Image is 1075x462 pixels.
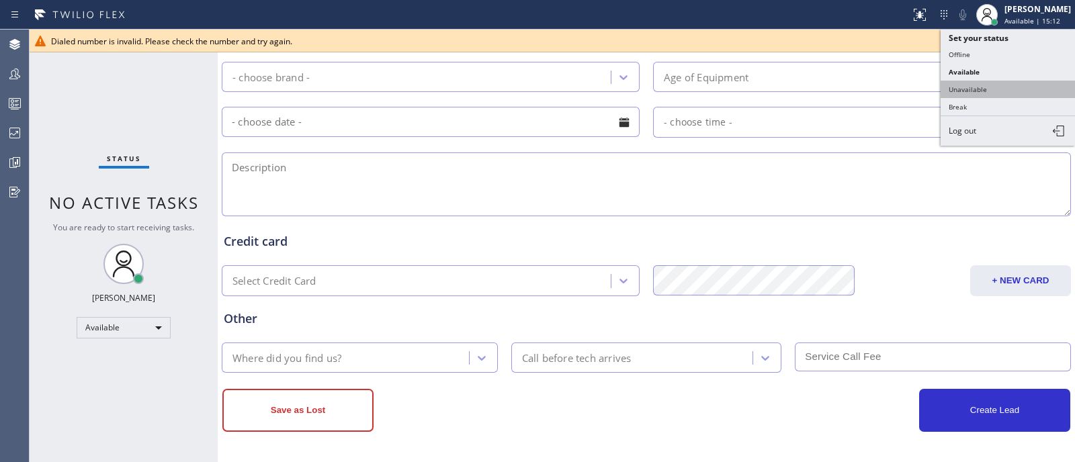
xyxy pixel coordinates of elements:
button: Save as Lost [222,389,374,432]
div: Age of Equipment [664,69,748,85]
button: + NEW CARD [970,265,1071,296]
span: - choose time - [664,115,732,128]
input: Service Call Fee [795,342,1071,371]
span: Status [107,154,141,163]
button: Create Lead [919,389,1070,432]
div: Select Credit Card [232,273,316,289]
div: Credit card [224,232,1069,250]
div: - choose brand - [232,69,310,85]
span: No active tasks [49,191,199,214]
input: - choose date - [222,107,640,137]
div: Where did you find us? [232,350,341,365]
span: You are ready to start receiving tasks. [53,222,194,233]
button: Mute [953,5,972,24]
div: Other [224,310,1069,328]
div: Available [77,317,171,338]
span: Dialed number is invalid. Please check the number and try again. [51,36,292,47]
div: [PERSON_NAME] [1004,3,1071,15]
span: Available | 15:12 [1004,16,1060,26]
div: Call before tech arrives [522,350,632,365]
div: [PERSON_NAME] [92,292,155,304]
